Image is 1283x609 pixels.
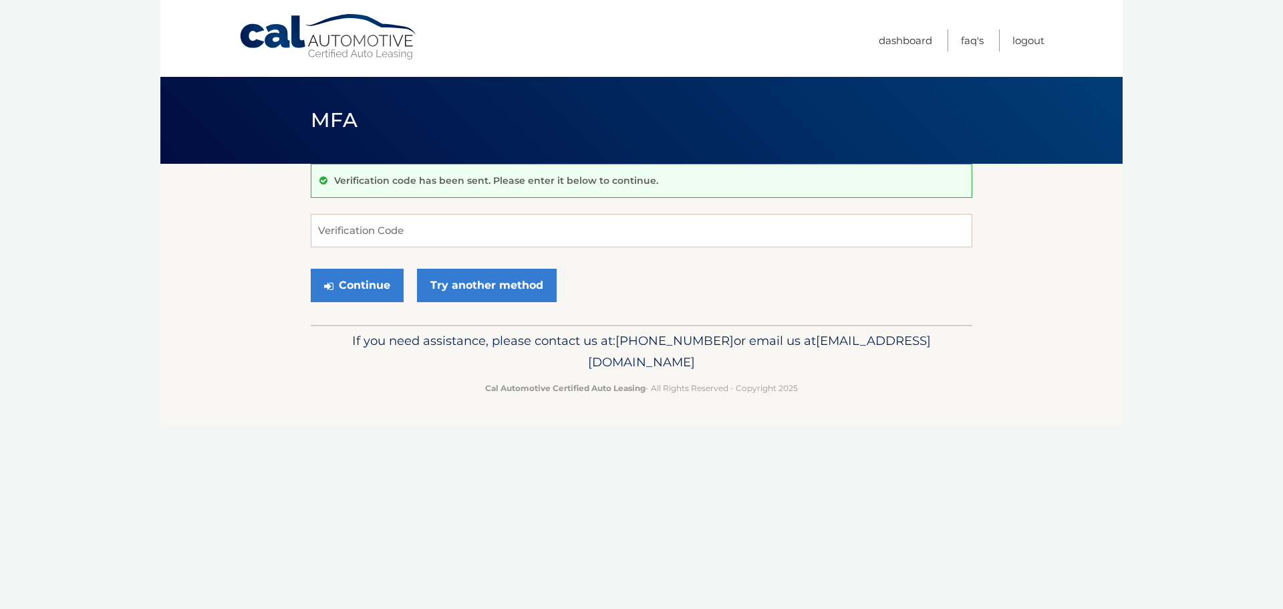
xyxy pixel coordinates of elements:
span: [EMAIL_ADDRESS][DOMAIN_NAME] [588,333,931,370]
a: Try another method [417,269,557,302]
a: Logout [1012,29,1044,51]
input: Verification Code [311,214,972,247]
p: If you need assistance, please contact us at: or email us at [319,330,964,373]
button: Continue [311,269,404,302]
a: FAQ's [961,29,984,51]
a: Dashboard [879,29,932,51]
span: MFA [311,108,358,132]
p: - All Rights Reserved - Copyright 2025 [319,381,964,395]
p: Verification code has been sent. Please enter it below to continue. [334,174,658,187]
span: [PHONE_NUMBER] [615,333,734,348]
a: Cal Automotive [239,13,419,61]
strong: Cal Automotive Certified Auto Leasing [485,383,646,393]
